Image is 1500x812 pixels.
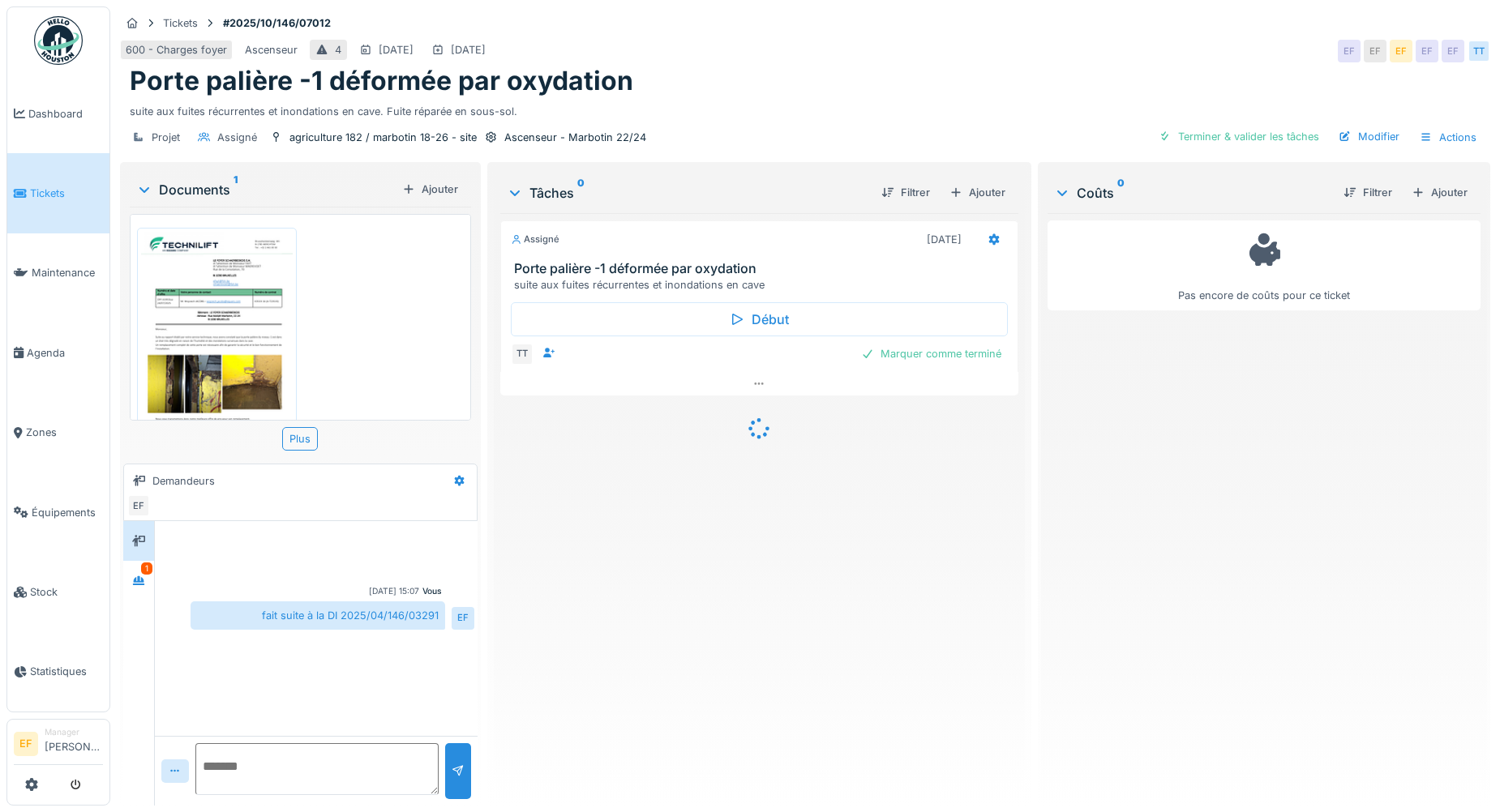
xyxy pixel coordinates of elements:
[127,494,150,517] div: EF
[152,130,180,145] div: Projet
[30,664,103,679] span: Statistiques
[1054,183,1331,203] div: Coûts
[514,277,1011,293] div: suite aux fuites récurrentes et inondations en cave
[1442,40,1464,62] div: EF
[1152,126,1326,147] div: Terminer & valider les tâches
[45,726,103,738] div: Manager
[511,302,1008,336] div: Début
[7,153,109,233] a: Tickets
[7,552,109,631] a: Stock
[7,313,109,392] a: Agenda
[369,585,419,597] div: [DATE] 15:07
[7,632,109,712] a: Statistiques
[7,393,109,472] a: Zones
[130,97,1481,119] div: suite aux fuites récurrentes et inondations en cave. Fuite réparée en sous-sol.
[14,732,38,756] li: EF
[855,343,1008,365] div: Marquer comme terminé
[452,607,474,630] div: EF
[152,473,215,489] div: Demandeurs
[26,425,103,440] span: Zones
[141,232,293,447] img: 3d9lfmnegmpt3xh8i6gwbgo9p5mx
[1364,40,1386,62] div: EF
[126,42,227,58] div: 600 - Charges foyer
[927,232,962,247] div: [DATE]
[136,180,396,199] div: Documents
[289,130,477,145] div: agriculture 182 / marbotin 18-26 - site
[1117,183,1125,203] sup: 0
[30,584,103,600] span: Stock
[130,66,633,96] h1: Porte palière -1 déformée par oxydation
[217,130,257,145] div: Assigné
[1338,40,1361,62] div: EF
[27,345,103,361] span: Agenda
[7,74,109,153] a: Dashboard
[216,15,337,31] strong: #2025/10/146/07012
[1412,126,1484,149] div: Actions
[1468,40,1490,62] div: TT
[163,15,198,31] div: Tickets
[245,42,298,58] div: Ascenseur
[32,265,103,280] span: Maintenance
[504,130,646,145] div: Ascenseur - Marbotin 22/24
[943,182,1012,203] div: Ajouter
[451,42,486,58] div: [DATE]
[191,601,445,630] div: fait suite à la DI 2025/04/146/03291
[30,186,103,201] span: Tickets
[234,180,238,199] sup: 1
[1405,182,1474,203] div: Ajouter
[379,42,414,58] div: [DATE]
[282,427,318,451] div: Plus
[34,16,83,65] img: Badge_color-CXgf-gQk.svg
[422,585,442,597] div: Vous
[396,178,465,200] div: Ajouter
[28,106,103,122] span: Dashboard
[1332,126,1406,147] div: Modifier
[335,42,341,58] div: 4
[1337,182,1399,203] div: Filtrer
[141,562,152,575] div: 1
[1390,40,1412,62] div: EF
[511,343,534,365] div: TT
[14,726,103,765] a: EF Manager[PERSON_NAME]
[7,472,109,552] a: Équipements
[507,183,868,203] div: Tâches
[32,505,103,520] span: Équipements
[1058,228,1470,303] div: Pas encore de coûts pour ce ticket
[875,182,936,203] div: Filtrer
[7,233,109,313] a: Maintenance
[514,261,1011,276] h3: Porte palière -1 déformée par oxydation
[511,233,559,246] div: Assigné
[1416,40,1438,62] div: EF
[577,183,585,203] sup: 0
[45,726,103,761] li: [PERSON_NAME]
